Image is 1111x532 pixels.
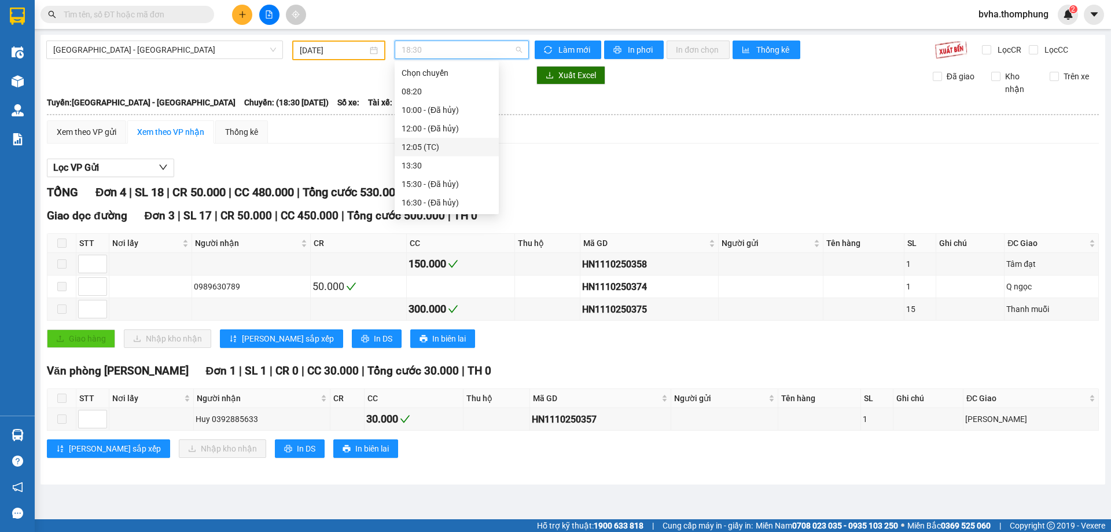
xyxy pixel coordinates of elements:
div: HN1110250374 [582,280,716,294]
span: | [215,209,218,222]
span: Trên xe [1059,70,1094,83]
span: bvha.thomphung [969,7,1058,21]
span: SL 1 [245,364,267,377]
span: ĐC Giao [1007,237,1087,250]
img: logo-vxr [10,8,25,25]
td: HN1110250357 [530,408,671,431]
th: SL [861,389,893,408]
span: | [297,185,300,199]
span: ĐC Giao [966,392,1087,405]
span: search [48,10,56,19]
span: TH 0 [468,364,491,377]
span: CR 0 [275,364,299,377]
span: Mã GD [533,392,659,405]
span: | [167,185,170,199]
td: HN1110250375 [580,298,719,321]
span: sync [544,46,554,55]
button: syncLàm mới [535,41,601,59]
span: Thống kê [756,43,791,56]
span: Giao dọc đường [47,209,127,222]
img: 9k= [935,41,967,59]
button: caret-down [1084,5,1104,25]
button: sort-ascending[PERSON_NAME] sắp xếp [220,329,343,348]
th: Ghi chú [893,389,963,408]
span: Cung cấp máy in - giấy in: [663,519,753,532]
span: copyright [1047,522,1055,530]
div: 08:20 [402,85,492,98]
span: | [229,185,231,199]
button: printerIn DS [352,329,402,348]
span: | [652,519,654,532]
span: Số xe: [337,96,359,109]
span: check [448,304,458,314]
strong: 0708 023 035 - 0935 103 250 [792,521,898,530]
div: 13:30 [402,159,492,172]
th: CR [330,389,365,408]
span: download [546,71,554,80]
span: | [362,364,365,377]
span: Đã giao [942,70,979,83]
div: Xem theo VP nhận [137,126,204,138]
th: CC [365,389,463,408]
span: Nơi lấy [112,237,180,250]
span: Người nhận [195,237,299,250]
div: 0989630789 [194,280,308,293]
span: Người gửi [722,237,811,250]
span: 2 [1071,5,1075,13]
button: downloadXuất Excel [536,66,605,85]
button: printerIn DS [275,439,325,458]
button: plus [232,5,252,25]
span: Hà Nội - Nghệ An [53,41,276,58]
span: In DS [374,332,392,345]
img: warehouse-icon [12,104,24,116]
img: solution-icon [12,133,24,145]
span: bar-chart [742,46,752,55]
button: Lọc VP Gửi [47,159,174,177]
span: Nơi lấy [112,392,182,405]
span: Người gửi [674,392,766,405]
span: plus [238,10,247,19]
button: printerIn phơi [604,41,664,59]
sup: 2 [1069,5,1077,13]
span: Tổng cước 500.000 [347,209,445,222]
span: | [462,364,465,377]
span: Miền Nam [756,519,898,532]
strong: 1900 633 818 [594,521,643,530]
span: CR 50.000 [220,209,272,222]
input: 11/10/2025 [300,44,367,57]
img: icon-new-feature [1063,9,1073,20]
td: HN1110250374 [580,276,719,298]
span: Tổng cước 30.000 [367,364,459,377]
th: Tên hàng [823,234,905,253]
button: bar-chartThống kê [733,41,800,59]
span: printer [343,445,351,454]
span: check [400,414,410,424]
span: TH 0 [454,209,477,222]
span: In phơi [628,43,654,56]
div: 50.000 [312,278,405,295]
span: caret-down [1089,9,1099,20]
span: Xuất Excel [558,69,596,82]
img: warehouse-icon [12,75,24,87]
span: CC 480.000 [234,185,294,199]
th: STT [76,234,109,253]
span: notification [12,482,23,493]
span: 18:30 [402,41,522,58]
button: printerIn biên lai [410,329,475,348]
div: Chọn chuyến [402,67,492,79]
span: file-add [265,10,273,19]
span: Kho nhận [1000,70,1041,96]
span: In DS [297,442,315,455]
span: TỔNG [47,185,78,199]
th: Tên hàng [778,389,862,408]
span: | [178,209,181,222]
span: In biên lai [432,332,466,345]
th: Thu hộ [515,234,580,253]
div: Xem theo VP gửi [57,126,116,138]
span: [PERSON_NAME] sắp xếp [242,332,334,345]
span: Văn phòng [PERSON_NAME] [47,364,189,377]
div: 12:05 (TC) [402,141,492,153]
span: Đơn 4 [95,185,126,199]
span: down [159,163,168,172]
div: HN1110250358 [582,257,716,271]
